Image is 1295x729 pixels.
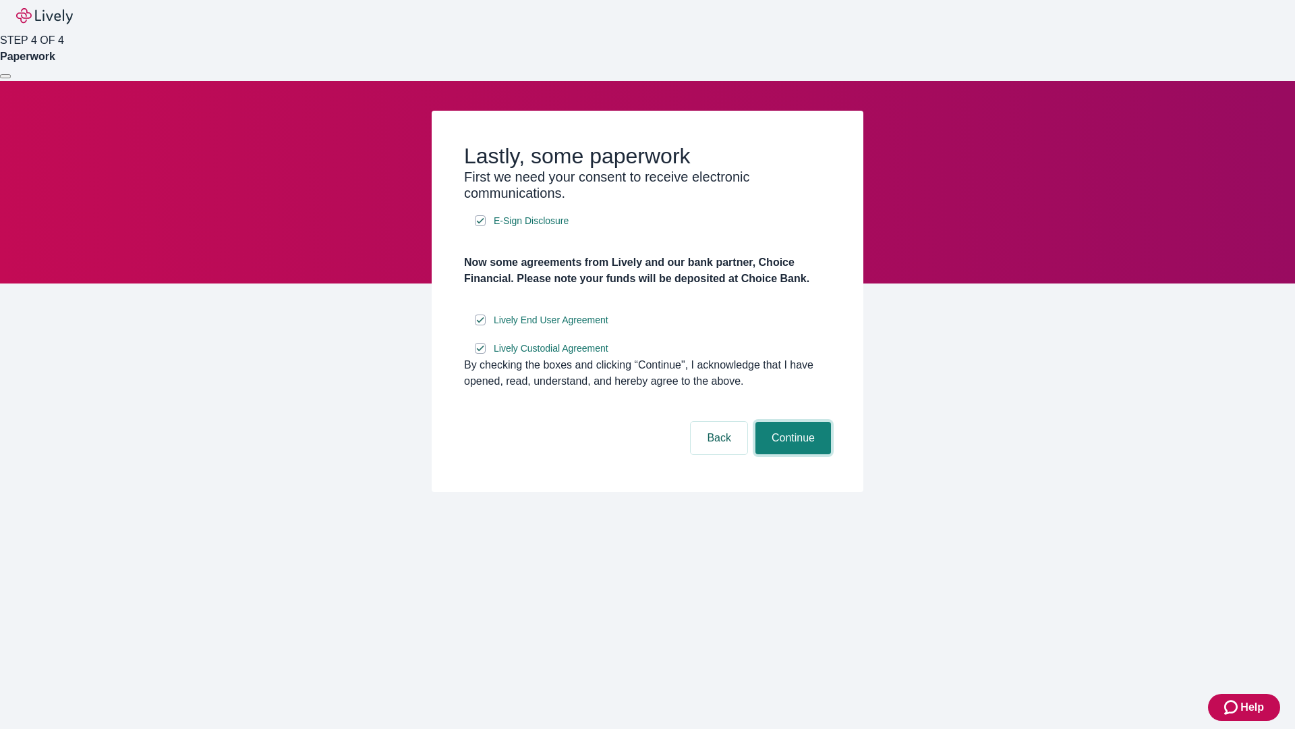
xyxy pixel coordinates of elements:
span: Lively End User Agreement [494,313,608,327]
img: Lively [16,8,73,24]
button: Continue [755,422,831,454]
h3: First we need your consent to receive electronic communications. [464,169,831,201]
h4: Now some agreements from Lively and our bank partner, Choice Financial. Please note your funds wi... [464,254,831,287]
h2: Lastly, some paperwork [464,143,831,169]
div: By checking the boxes and clicking “Continue", I acknowledge that I have opened, read, understand... [464,357,831,389]
button: Back [691,422,747,454]
a: e-sign disclosure document [491,312,611,329]
span: Lively Custodial Agreement [494,342,608,356]
svg: Zendesk support icon [1224,699,1240,715]
a: e-sign disclosure document [491,340,611,357]
button: Zendesk support iconHelp [1208,694,1280,721]
span: E-Sign Disclosure [494,214,569,228]
span: Help [1240,699,1264,715]
a: e-sign disclosure document [491,213,571,230]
